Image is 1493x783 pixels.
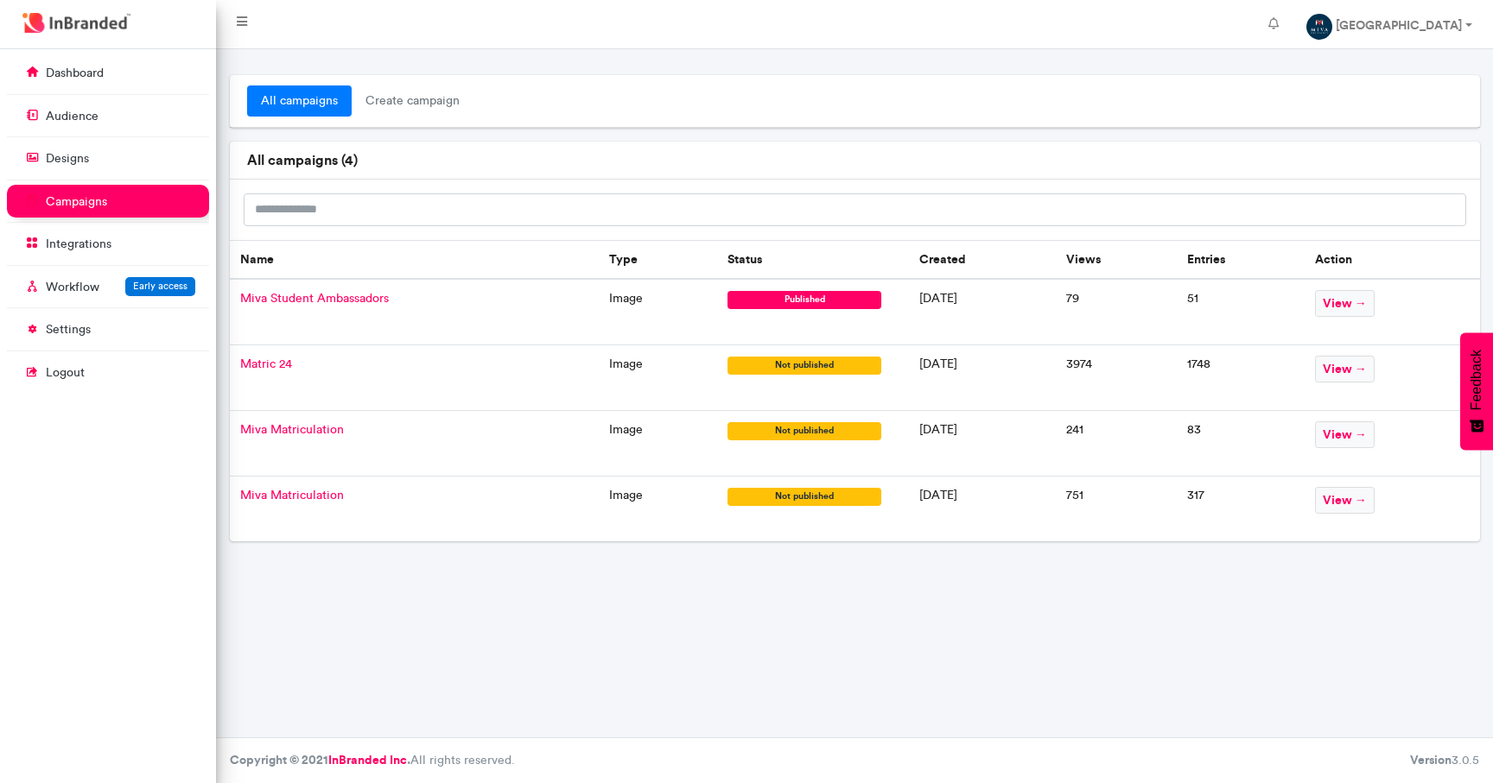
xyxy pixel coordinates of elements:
[599,411,717,477] td: image
[230,240,599,279] th: Name
[909,411,1056,477] td: [DATE]
[1315,290,1375,317] span: view →
[1177,477,1305,542] td: 317
[717,240,909,279] th: Status
[909,279,1056,345] td: [DATE]
[352,85,473,117] span: create campaign
[1305,240,1480,279] th: Action
[909,345,1056,411] td: [DATE]
[46,108,98,125] p: audience
[1177,411,1305,477] td: 83
[1315,421,1375,448] span: view →
[1177,240,1305,279] th: Entries
[599,477,717,542] td: image
[240,291,389,306] span: Miva Student Ambassadors
[1056,477,1176,542] td: 751
[7,313,209,345] a: settings
[46,65,104,82] p: dashboard
[1336,17,1462,33] strong: [GEOGRAPHIC_DATA]
[1056,345,1176,411] td: 3974
[1460,332,1493,450] button: Feedback - Show survey
[599,279,717,345] td: image
[46,364,85,382] p: logout
[240,488,344,502] span: Miva Matriculation
[46,236,111,253] p: integrations
[240,422,344,437] span: Miva Matriculation
[46,150,89,167] p: designs
[727,357,881,375] span: not published
[247,85,352,117] a: all campaigns
[328,752,407,767] a: InBranded Inc
[1315,356,1375,382] span: view →
[7,185,209,218] a: campaigns
[727,291,881,309] span: published
[46,279,99,296] p: Workflow
[599,240,717,279] th: Type
[727,488,881,506] span: not published
[7,56,209,89] a: dashboard
[909,477,1056,542] td: [DATE]
[1469,350,1484,410] span: Feedback
[7,142,209,174] a: designs
[46,193,107,211] p: campaigns
[7,270,209,303] a: WorkflowEarly access
[1293,7,1486,41] a: [GEOGRAPHIC_DATA]
[216,737,1493,783] footer: All rights reserved.
[7,99,209,132] a: audience
[727,422,881,440] span: not published
[1410,752,1452,767] b: Version
[1306,14,1332,40] img: profile dp
[240,357,292,371] span: Matric 24
[1056,240,1176,279] th: Views
[247,152,1463,168] h6: all campaigns ( 4 )
[18,9,135,37] img: InBranded Logo
[133,280,187,292] span: Early access
[1056,279,1176,345] td: 79
[1177,345,1305,411] td: 1748
[1056,411,1176,477] td: 241
[7,227,209,260] a: integrations
[46,321,91,338] p: settings
[1410,752,1479,769] div: 3.0.5
[1315,487,1375,514] span: view →
[1177,279,1305,345] td: 51
[909,240,1056,279] th: Created
[230,752,410,767] strong: Copyright © 2021 .
[599,345,717,411] td: image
